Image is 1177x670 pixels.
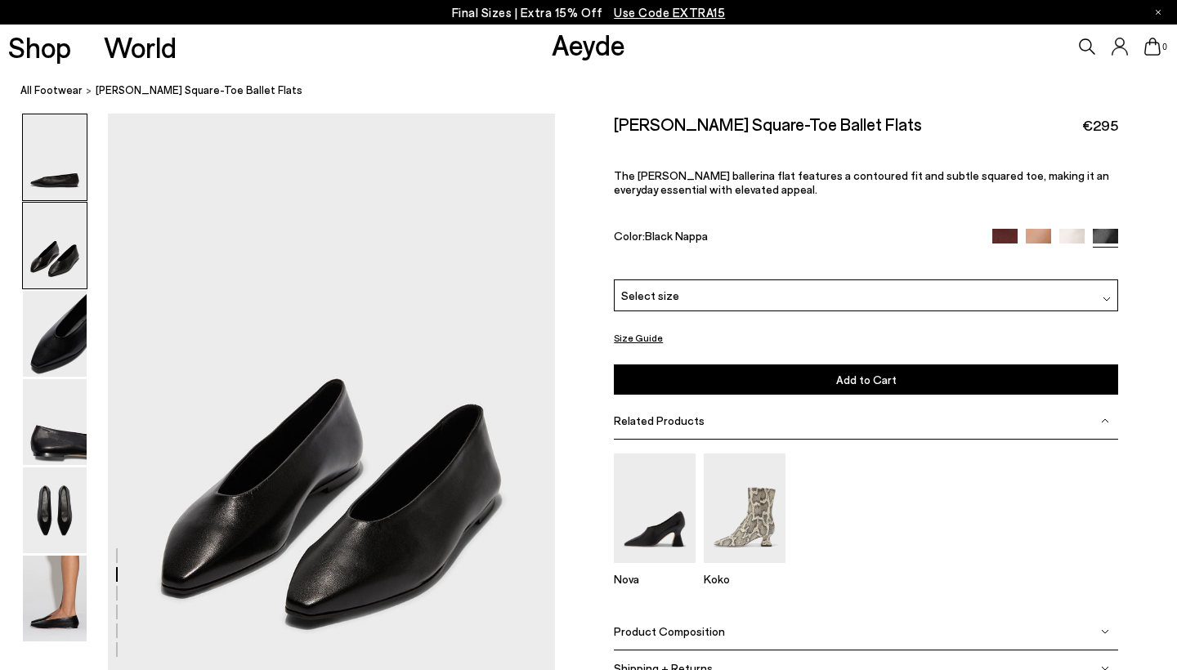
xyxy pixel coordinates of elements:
[704,572,785,586] p: Koko
[614,228,976,247] div: Color:
[552,27,625,61] a: Aeyde
[704,453,785,562] img: Koko Regal Heel Boots
[1103,295,1111,303] img: svg%3E
[1082,115,1118,136] span: €295
[23,467,87,553] img: Betty Square-Toe Ballet Flats - Image 5
[452,2,726,23] p: Final Sizes | Extra 15% Off
[1101,628,1109,636] img: svg%3E
[23,556,87,641] img: Betty Square-Toe Ballet Flats - Image 6
[23,114,87,200] img: Betty Square-Toe Ballet Flats - Image 1
[1144,38,1161,56] a: 0
[614,453,696,562] img: Nova Regal Pumps
[614,5,725,20] span: Navigate to /collections/ss25-final-sizes
[1161,42,1169,51] span: 0
[614,552,696,586] a: Nova Regal Pumps Nova
[614,168,1109,196] span: The [PERSON_NAME] ballerina flat features a contoured fit and subtle squared toe, making it an ev...
[614,413,705,427] span: Related Products
[836,373,897,386] span: Add to Cart
[96,82,302,99] span: [PERSON_NAME] Square-Toe Ballet Flats
[1101,417,1109,425] img: svg%3E
[20,69,1177,114] nav: breadcrumb
[614,328,663,348] button: Size Guide
[8,33,71,61] a: Shop
[645,228,708,242] span: Black Nappa
[704,552,785,586] a: Koko Regal Heel Boots Koko
[614,114,922,134] h2: [PERSON_NAME] Square-Toe Ballet Flats
[614,572,696,586] p: Nova
[614,364,1118,395] button: Add to Cart
[20,82,83,99] a: All Footwear
[23,291,87,377] img: Betty Square-Toe Ballet Flats - Image 3
[23,203,87,288] img: Betty Square-Toe Ballet Flats - Image 2
[23,379,87,465] img: Betty Square-Toe Ballet Flats - Image 4
[104,33,177,61] a: World
[621,287,679,304] span: Select size
[614,624,725,638] span: Product Composition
